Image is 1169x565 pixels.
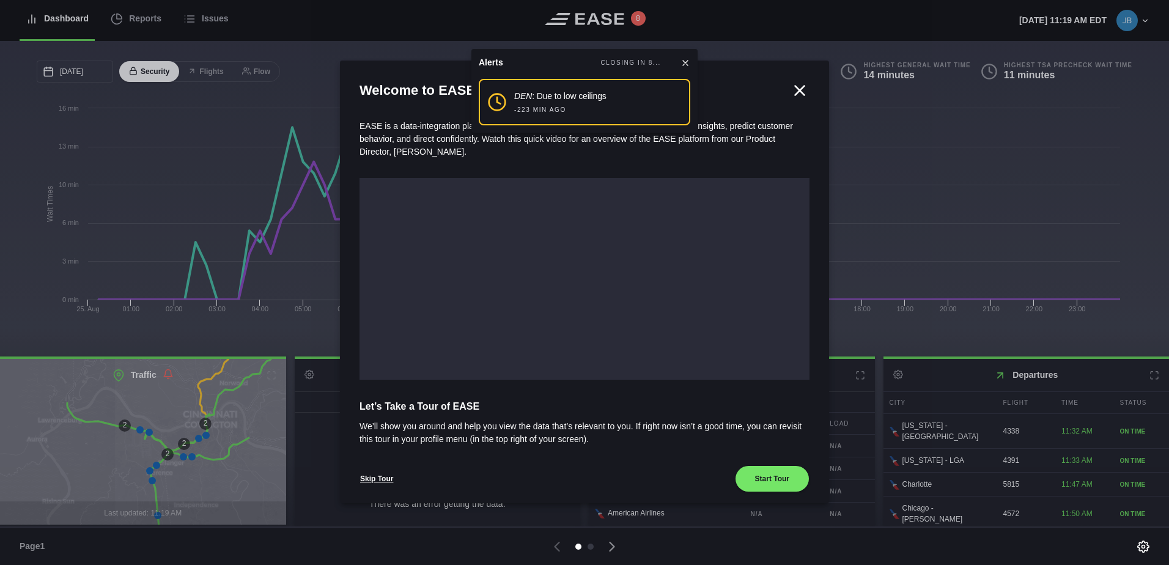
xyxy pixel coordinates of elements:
span: EASE is a data-integration platform for real-time operational responses. Collect key data insight... [360,121,793,157]
span: Let’s Take a Tour of EASE [360,399,809,414]
button: Start Tour [735,465,809,492]
em: DEN [514,91,532,101]
div: : Due to low ceilings [514,90,607,103]
h2: Welcome to EASE! [360,80,790,100]
div: CLOSING IN 8... [601,58,661,68]
div: Alerts [479,56,503,69]
span: We’ll show you around and help you view the data that’s relevant to you. If right now isn’t a goo... [360,420,809,446]
div: -223 MIN AGO [514,105,566,114]
iframe: onboarding [360,178,809,380]
span: Page 1 [20,540,50,553]
button: Skip Tour [360,465,394,492]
